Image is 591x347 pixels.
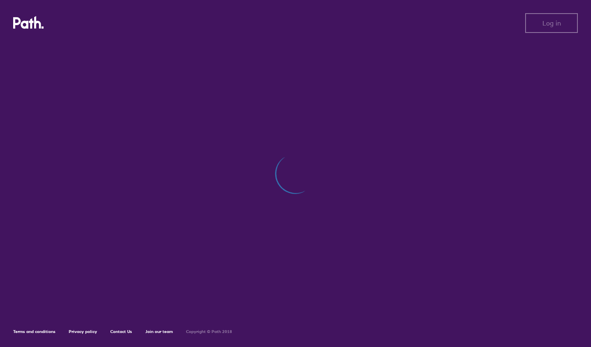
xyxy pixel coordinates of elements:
a: Contact Us [110,329,132,334]
h6: Copyright © Path 2018 [186,329,232,334]
a: Join our team [145,329,173,334]
a: Terms and conditions [13,329,56,334]
a: Privacy policy [69,329,97,334]
button: Log in [525,13,578,33]
span: Log in [542,19,561,27]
